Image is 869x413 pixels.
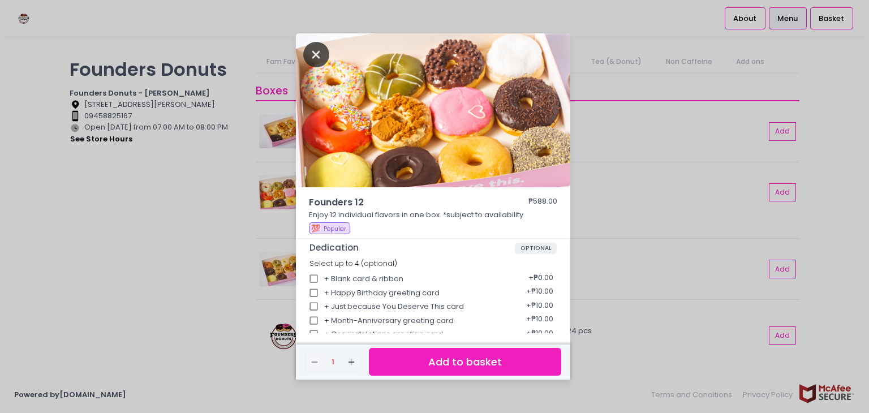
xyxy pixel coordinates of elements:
div: + ₱10.00 [522,282,557,304]
div: + ₱10.00 [522,310,557,332]
button: Close [303,48,329,59]
img: Founders 12 [296,33,570,187]
span: Founders 12 [309,196,496,209]
div: + ₱0.00 [524,268,557,290]
p: Enjoy 12 individual flavors in one box. *subject to availability [309,209,558,221]
div: ₱588.00 [528,196,557,209]
span: Dedication [309,243,515,253]
div: + ₱10.00 [522,296,557,317]
span: Select up to 4 (optional) [309,259,397,268]
span: Popular [324,225,346,233]
span: OPTIONAL [515,243,557,254]
button: Add to basket [369,348,561,376]
div: + ₱10.00 [522,324,557,345]
span: 💯 [311,223,320,234]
